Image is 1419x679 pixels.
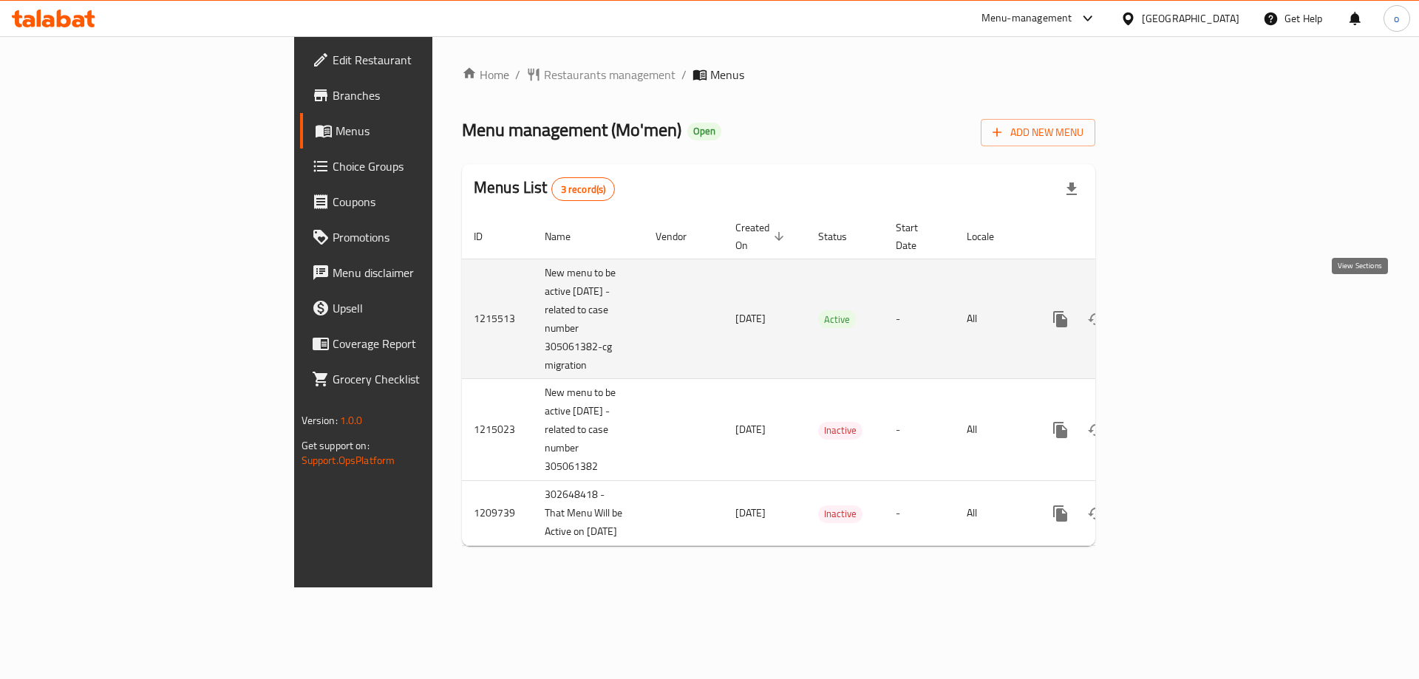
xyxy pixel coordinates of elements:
td: New menu to be active [DATE] - related to case number 305061382-cg migration [533,259,644,379]
div: [GEOGRAPHIC_DATA] [1142,10,1239,27]
td: - [884,259,955,379]
td: - [884,379,955,481]
a: Branches [300,78,531,113]
button: more [1043,412,1078,448]
span: Menus [336,122,520,140]
span: Add New Menu [993,123,1083,142]
td: All [955,379,1031,481]
span: Inactive [818,422,862,439]
td: - [884,481,955,546]
a: Promotions [300,219,531,255]
a: Coverage Report [300,326,531,361]
button: more [1043,301,1078,337]
a: Choice Groups [300,149,531,184]
span: Choice Groups [333,157,520,175]
td: All [955,259,1031,379]
a: Restaurants management [526,66,676,83]
span: 1.0.0 [340,411,363,430]
span: Active [818,311,856,328]
span: Open [687,125,721,137]
button: Change Status [1078,496,1114,531]
a: Upsell [300,290,531,326]
span: Restaurants management [544,66,676,83]
th: Actions [1031,214,1197,259]
td: New menu to be active [DATE] - related to case number 305061382 [533,379,644,481]
span: Upsell [333,299,520,317]
span: Get support on: [302,436,370,455]
div: Menu-management [981,10,1072,27]
span: Status [818,228,866,245]
button: more [1043,496,1078,531]
span: [DATE] [735,503,766,522]
td: 302648418 - That Menu Will be Active on [DATE] [533,481,644,546]
table: enhanced table [462,214,1197,547]
div: Export file [1054,171,1089,207]
h2: Menus List [474,177,615,201]
span: Vendor [656,228,706,245]
span: Branches [333,86,520,104]
span: o [1394,10,1399,27]
nav: breadcrumb [462,66,1095,83]
div: Open [687,123,721,140]
td: All [955,481,1031,546]
span: Created On [735,219,789,254]
a: Coupons [300,184,531,219]
li: / [681,66,687,83]
a: Menu disclaimer [300,255,531,290]
span: Promotions [333,228,520,246]
span: Grocery Checklist [333,370,520,388]
a: Grocery Checklist [300,361,531,397]
span: Version: [302,411,338,430]
span: Locale [967,228,1013,245]
span: [DATE] [735,420,766,439]
div: Total records count [551,177,616,201]
span: Name [545,228,590,245]
span: Edit Restaurant [333,51,520,69]
span: Start Date [896,219,937,254]
span: Coverage Report [333,335,520,352]
span: 3 record(s) [552,182,615,197]
span: [DATE] [735,309,766,328]
a: Menus [300,113,531,149]
span: Menu management ( Mo'men ) [462,113,681,146]
span: Menu disclaimer [333,264,520,282]
span: Coupons [333,193,520,211]
span: Menus [710,66,744,83]
div: Inactive [818,422,862,440]
a: Edit Restaurant [300,42,531,78]
button: Change Status [1078,412,1114,448]
span: Inactive [818,505,862,522]
a: Support.OpsPlatform [302,451,395,470]
button: Add New Menu [981,119,1095,146]
span: ID [474,228,502,245]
